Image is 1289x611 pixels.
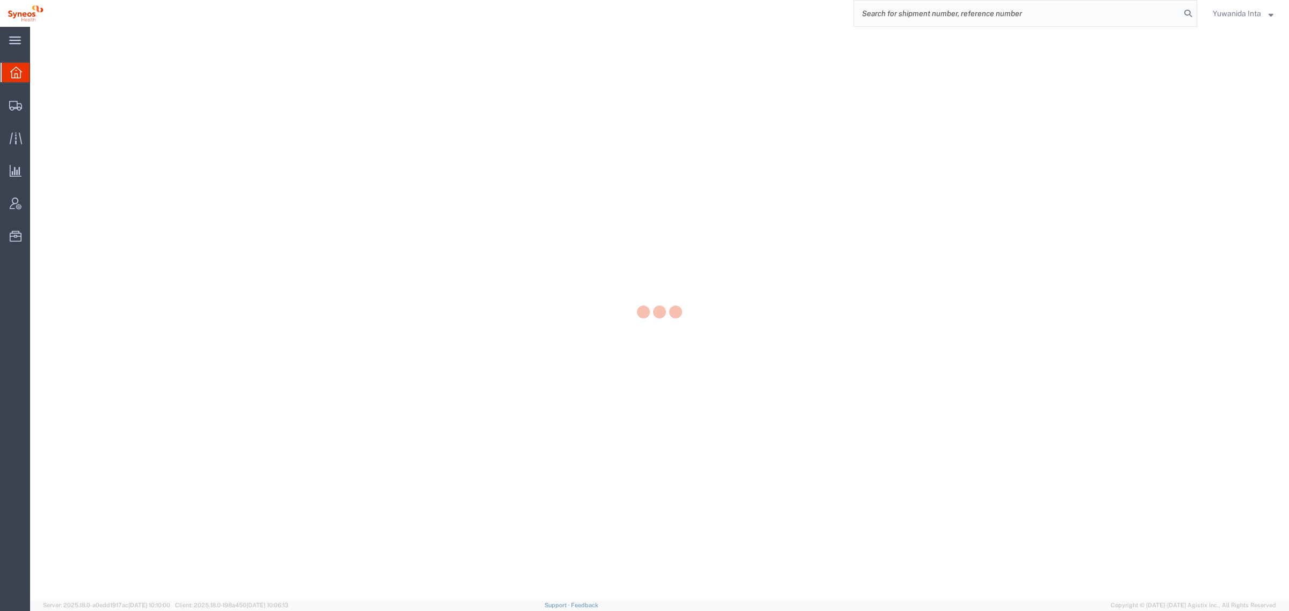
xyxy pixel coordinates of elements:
input: Search for shipment number, reference number [854,1,1181,26]
span: [DATE] 10:06:13 [247,602,288,608]
span: Yuwanida Inta [1213,8,1261,19]
a: Support [545,602,571,608]
button: Yuwanida Inta [1212,7,1274,20]
span: Copyright © [DATE]-[DATE] Agistix Inc., All Rights Reserved [1111,601,1276,610]
img: logo [8,5,44,21]
span: Client: 2025.18.0-198a450 [175,602,288,608]
span: [DATE] 10:10:00 [128,602,170,608]
a: Feedback [571,602,598,608]
span: Server: 2025.18.0-a0edd1917ac [43,602,170,608]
